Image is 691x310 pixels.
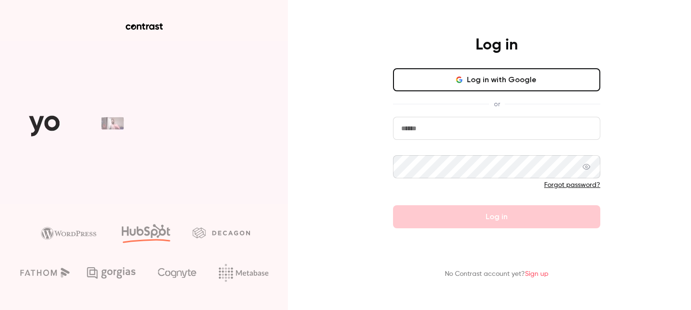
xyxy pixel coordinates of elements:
[393,68,600,91] button: Log in with Google
[476,36,518,55] h4: Log in
[489,99,505,109] span: or
[192,227,250,238] img: decagon
[445,269,548,279] p: No Contrast account yet?
[544,182,600,188] a: Forgot password?
[525,271,548,277] a: Sign up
